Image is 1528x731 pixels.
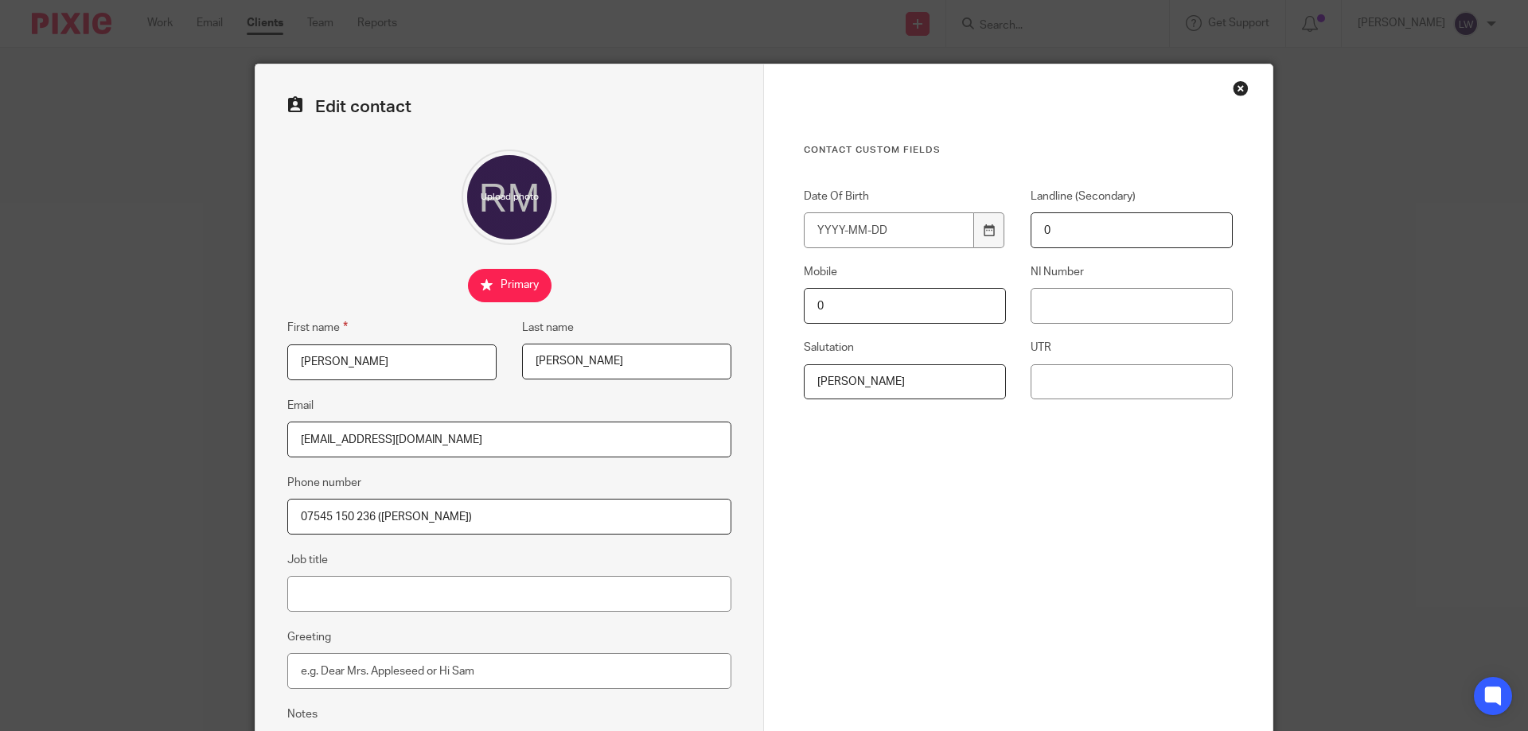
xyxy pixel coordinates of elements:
label: Last name [522,320,574,336]
label: Email [287,398,314,414]
label: Notes [287,706,318,722]
label: Greeting [287,629,331,645]
div: Close this dialog window [1233,80,1249,96]
h3: Contact Custom fields [804,144,1233,157]
label: Job title [287,552,328,568]
label: Date Of Birth [804,189,1006,204]
input: e.g. Dear Mrs. Appleseed or Hi Sam [287,653,731,689]
label: NI Number [1031,264,1233,280]
label: Salutation [804,340,1006,356]
input: YYYY-MM-DD [804,212,974,248]
h2: Edit contact [287,96,731,118]
label: First name [287,318,348,336]
label: Landline (Secondary) [1031,189,1233,204]
label: Phone number [287,475,361,491]
label: Mobile [804,264,1006,280]
label: UTR [1031,340,1233,356]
